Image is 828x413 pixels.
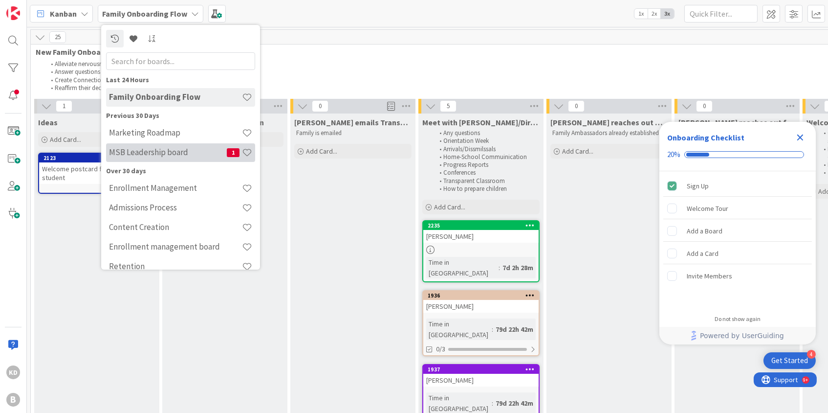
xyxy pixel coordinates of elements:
[663,175,812,197] div: Sign Up is complete.
[109,242,242,252] h4: Enrollment management board
[56,100,72,112] span: 1
[434,137,538,145] li: Orientation Week
[422,117,540,127] span: Meet with Meagan/Director of Education
[6,6,20,20] img: Visit kanbanzone.com
[663,198,812,219] div: Welcome Tour is incomplete.
[434,169,538,177] li: Conferences
[109,222,242,232] h4: Content Creation
[552,129,666,137] p: Family Ambassadors already established
[771,356,808,366] div: Get Started
[661,9,674,19] span: 3x
[106,75,255,85] div: Last 24 Hours
[659,171,816,309] div: Checklist items
[678,117,796,127] span: Jackie reaches out for familiy photo
[667,150,808,159] div: Checklist progress: 20%
[109,261,242,271] h4: Retention
[428,292,539,299] div: 1936
[109,203,242,212] h4: Admissions Process
[312,100,328,112] span: 0
[807,350,816,359] div: 4
[426,257,499,278] div: Time in [GEOGRAPHIC_DATA]
[423,291,539,313] div: 1936[PERSON_NAME]
[39,154,154,162] div: 2123
[550,117,668,127] span: Kehr reaches out with parent ambassador
[687,180,709,192] div: Sign Up
[423,221,539,243] div: 2235[PERSON_NAME]
[492,324,493,335] span: :
[667,132,744,143] div: Onboarding Checklist
[500,262,536,273] div: 7d 2h 28m
[663,220,812,242] div: Add a Board is incomplete.
[634,9,648,19] span: 1x
[39,154,154,184] div: 2123Welcome postcard from current student
[664,327,811,344] a: Powered by UserGuiding
[684,5,758,23] input: Quick Filter...
[50,8,77,20] span: Kanban
[6,393,20,407] div: B
[492,398,493,409] span: :
[687,248,719,259] div: Add a Card
[102,9,187,19] b: Family Onboarding Flow
[428,366,539,373] div: 1937
[434,161,538,169] li: Progress Reports
[562,147,593,156] span: Add Card...
[423,365,539,387] div: 1937[PERSON_NAME]
[39,162,154,184] div: Welcome postcard from current student
[109,183,242,193] h4: Enrollment Management
[296,129,410,137] p: Family is emailed
[792,130,808,145] div: Close Checklist
[6,366,20,379] div: KD
[648,9,661,19] span: 2x
[423,300,539,313] div: [PERSON_NAME]
[109,92,242,102] h4: Family Onboarding Flow
[423,221,539,230] div: 2235
[434,145,538,153] li: Arrivals/Dissmilssals
[493,324,536,335] div: 79d 22h 42m
[687,203,728,214] div: Welcome Tour
[294,117,412,127] span: Lorraine emails Transparent Classroom information
[106,166,255,176] div: Over 30 days
[21,1,44,13] span: Support
[434,177,538,185] li: Transparent Classroom
[687,225,722,237] div: Add a Board
[763,352,816,369] div: Open Get Started checklist, remaining modules: 4
[106,52,255,70] input: Search for boards...
[663,265,812,287] div: Invite Members is incomplete.
[49,31,66,43] span: 25
[306,147,337,156] span: Add Card...
[109,147,227,157] h4: MSB Leadership board
[667,150,680,159] div: 20%
[687,270,732,282] div: Invite Members
[436,344,445,354] span: 0/3
[106,111,255,121] div: Previous 30 Days
[659,327,816,344] div: Footer
[426,319,492,340] div: Time in [GEOGRAPHIC_DATA]
[499,262,500,273] span: :
[50,135,81,144] span: Add Card...
[423,230,539,243] div: [PERSON_NAME]
[423,374,539,387] div: [PERSON_NAME]
[434,153,538,161] li: Home-School Commuinication
[434,129,538,137] li: Any questions
[696,100,713,112] span: 0
[38,117,58,127] span: Ideas
[663,243,812,264] div: Add a Card is incomplete.
[434,203,465,211] span: Add Card...
[700,330,784,342] span: Powered by UserGuiding
[715,315,761,323] div: Do not show again
[493,398,536,409] div: 79d 22h 42m
[659,122,816,344] div: Checklist Container
[423,291,539,300] div: 1936
[423,365,539,374] div: 1937
[434,185,538,193] li: How to prepare children
[428,222,539,229] div: 2235
[44,155,154,161] div: 2123
[49,4,54,12] div: 9+
[568,100,585,112] span: 0
[227,148,240,157] span: 1
[440,100,457,112] span: 5
[109,128,242,138] h4: Marketing Roadmap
